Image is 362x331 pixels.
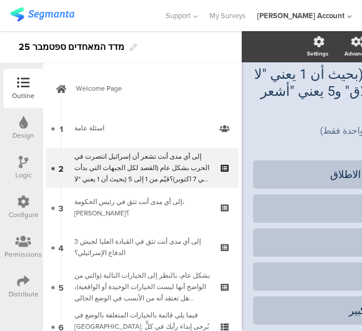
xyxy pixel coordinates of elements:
span: Support [166,10,191,21]
a: 2 إلى أي مدى أنت تشعر أن إسرائيل انتصرت في الحرب بشكل عام (القصد لكل الجبهات التي بدأت في 7 اكتوب... [46,148,239,188]
a: Welcome Page [46,69,239,108]
div: بشكل عام، بالنظر إلى الخيارات التالية (والتي من الواضح أنها ليست الخيارات الوحيدة أو الواقعية)، ه... [74,270,210,304]
div: Permissions [5,249,42,260]
div: Logic [15,170,32,180]
div: Settings [307,49,329,58]
a: 4 3 إلى أي مدى أنت تثق في القيادة العليا لجيش الدفاع الإسرائيلي؟ [46,227,239,267]
div: 3 إلى أي مدى أنت تثق في القيادة العليا لجيش الدفاع الإسرائيلي؟ [74,236,210,258]
a: 3 إلى أي مدى أنت تثق في رئيس الحكومة، [PERSON_NAME]؟ [46,188,239,227]
div: [PERSON_NAME] Account [257,10,344,21]
span: 3 [58,201,64,214]
span: 1 [60,122,63,134]
span: 5 [58,281,64,293]
span: 2 [58,162,64,174]
span: 4 [58,241,64,253]
div: Distribute [9,289,39,299]
div: إلى أي مدى أنت تثق في رئيس الحكومة، نتنياهو؟ [74,196,210,219]
a: 5 بشكل عام، بالنظر إلى الخيارات التالية (والتي من الواضح أنها ليست الخيارات الوحيدة أو الواقعية)،... [46,267,239,307]
div: Configure [9,210,39,220]
div: Outline [12,91,35,101]
img: segmanta logo [10,7,74,22]
a: 1 اسئلة عامة [46,108,239,148]
span: Welcome Page [76,83,221,94]
div: اسئلة عامة [74,122,210,134]
div: Design [12,130,34,141]
div: מדד המאחדים ספטמבר 25 [19,38,124,56]
div: إلى أي مدى أنت تشعر أن إسرائيل انتصرت في الحرب بشكل عام (القصد لكل الجبهات التي بدأت في 7 اكتوبر)... [74,151,210,185]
